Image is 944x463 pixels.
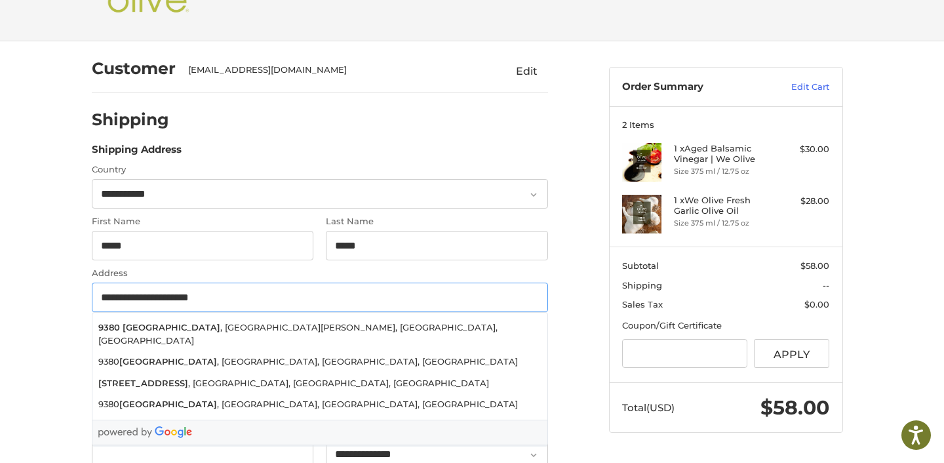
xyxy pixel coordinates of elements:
strong: [GEOGRAPHIC_DATA] [119,355,217,369]
span: $58.00 [760,395,829,420]
strong: [STREET_ADDRESS] [98,377,188,390]
strong: [GEOGRAPHIC_DATA] [123,321,220,334]
li: Size 375 ml / 12.75 oz [674,218,774,229]
button: Edit [506,60,548,81]
strong: 9380 [98,321,120,334]
button: Open LiveChat chat widget [151,17,167,33]
h3: Order Summary [622,81,763,94]
li: 9380 , [GEOGRAPHIC_DATA], [GEOGRAPHIC_DATA], [GEOGRAPHIC_DATA] [92,394,547,416]
label: First Name [92,215,313,228]
div: $28.00 [777,195,829,208]
h3: 2 Items [622,119,829,130]
li: , [GEOGRAPHIC_DATA], [GEOGRAPHIC_DATA], [GEOGRAPHIC_DATA] [92,372,547,394]
div: [EMAIL_ADDRESS][DOMAIN_NAME] [188,64,481,77]
span: Sales Tax [622,299,663,310]
div: Coupon/Gift Certificate [622,319,829,332]
h4: 1 x Aged Balsamic Vinegar | We Olive [674,143,774,165]
span: $0.00 [804,299,829,310]
span: -- [823,280,829,291]
span: Total (USD) [622,401,675,414]
li: Size 375 ml / 12.75 oz [674,166,774,177]
p: We're away right now. Please check back later! [18,20,148,30]
h2: Shipping [92,110,169,130]
label: Address [92,267,548,280]
h2: Customer [92,58,176,79]
span: Subtotal [622,260,659,271]
label: Last Name [326,215,547,228]
legend: Shipping Address [92,142,182,163]
strong: [GEOGRAPHIC_DATA] [119,398,217,411]
label: Country [92,163,548,176]
li: 9380 , [GEOGRAPHIC_DATA], [GEOGRAPHIC_DATA], [GEOGRAPHIC_DATA] [92,352,547,373]
a: Edit Cart [763,81,829,94]
button: Apply [754,339,830,369]
input: Gift Certificate or Coupon Code [622,339,747,369]
div: $30.00 [777,143,829,156]
span: Shipping [622,280,662,291]
span: $58.00 [800,260,829,271]
h4: 1 x We Olive Fresh Garlic Olive Oil [674,195,774,216]
li: , [GEOGRAPHIC_DATA][PERSON_NAME], [GEOGRAPHIC_DATA], [GEOGRAPHIC_DATA] [92,317,547,352]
